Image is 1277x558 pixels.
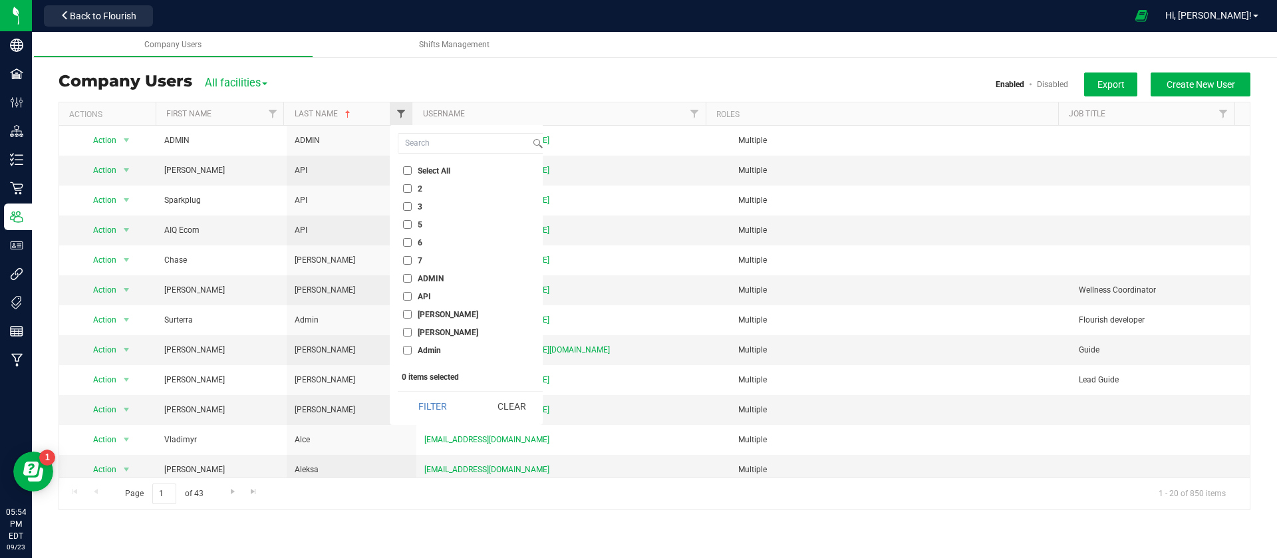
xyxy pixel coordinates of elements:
[6,506,26,542] p: 05:54 PM EDT
[152,484,176,504] input: 1
[118,370,134,389] span: select
[423,109,465,118] a: Username
[10,39,23,52] inline-svg: Company
[223,484,242,501] a: Go to the next page
[10,124,23,138] inline-svg: Distribution
[403,256,412,265] input: 7
[144,40,202,49] span: Company Users
[738,285,767,295] span: Multiple
[81,191,118,209] span: Action
[69,110,150,119] div: Actions
[398,134,530,153] input: Search
[44,5,153,27] button: Back to Flourish
[118,131,134,150] span: select
[738,465,767,474] span: Multiple
[398,392,467,421] button: Filter
[418,221,422,229] span: 5
[1212,102,1234,125] a: Filter
[118,221,134,239] span: select
[81,341,118,359] span: Action
[418,275,444,283] span: ADMIN
[118,311,134,329] span: select
[114,484,214,504] span: Page of 43
[59,72,192,90] h3: Company Users
[1084,72,1137,96] button: Export
[403,166,412,175] input: Select All
[418,347,441,354] span: Admin
[403,220,412,229] input: 5
[403,310,412,319] input: [PERSON_NAME]
[1151,72,1250,96] button: Create New User
[118,191,134,209] span: select
[164,254,187,267] span: Chase
[418,311,478,319] span: [PERSON_NAME]
[118,430,134,449] span: select
[164,434,197,446] span: Vladimyr
[738,375,767,384] span: Multiple
[295,224,307,237] span: API
[1079,314,1145,327] span: Flourish developer
[164,464,225,476] span: [PERSON_NAME]
[402,372,542,382] div: 0 items selected
[118,281,134,299] span: select
[10,325,23,338] inline-svg: Reports
[1148,484,1236,503] span: 1 - 20 of 850 items
[164,194,201,207] span: Sparkplug
[244,484,263,501] a: Go to the last page
[738,405,767,414] span: Multiple
[164,314,193,327] span: Surterra
[419,40,490,49] span: Shifts Management
[164,164,225,177] span: [PERSON_NAME]
[738,225,767,235] span: Multiple
[10,153,23,166] inline-svg: Inventory
[81,460,118,479] span: Action
[1069,109,1105,118] a: Job Title
[81,400,118,419] span: Action
[295,374,355,386] span: [PERSON_NAME]
[10,182,23,195] inline-svg: Retail
[476,392,546,421] button: Clear
[418,329,478,337] span: [PERSON_NAME]
[164,374,225,386] span: [PERSON_NAME]
[81,311,118,329] span: Action
[418,185,422,193] span: 2
[166,109,212,118] a: First Name
[39,450,55,466] iframe: Resource center unread badge
[706,102,1058,126] th: Roles
[118,400,134,419] span: select
[424,434,549,446] span: [EMAIL_ADDRESS][DOMAIN_NAME]
[295,254,355,267] span: [PERSON_NAME]
[403,202,412,211] input: 3
[295,164,307,177] span: API
[118,161,134,180] span: select
[81,131,118,150] span: Action
[261,102,283,125] a: Filter
[1079,284,1156,297] span: Wellness Coordinator
[295,134,320,147] span: ADMIN
[164,284,225,297] span: [PERSON_NAME]
[295,109,353,118] a: Last Name
[10,296,23,309] inline-svg: Tags
[418,257,422,265] span: 7
[118,251,134,269] span: select
[164,224,200,237] span: AIQ Ecom
[403,184,412,193] input: 2
[1165,10,1252,21] span: Hi, [PERSON_NAME]!
[295,194,307,207] span: API
[10,239,23,252] inline-svg: User Roles
[81,281,118,299] span: Action
[738,166,767,175] span: Multiple
[164,134,190,147] span: ADMIN
[1079,374,1119,386] span: Lead Guide
[403,274,412,283] input: ADMIN
[418,167,450,175] span: Select All
[10,353,23,366] inline-svg: Manufacturing
[1127,3,1157,29] span: Open Ecommerce Menu
[295,344,355,356] span: [PERSON_NAME]
[684,102,706,125] a: Filter
[81,251,118,269] span: Action
[118,341,134,359] span: select
[10,267,23,281] inline-svg: Integrations
[70,11,136,21] span: Back to Flourish
[205,76,267,89] span: All facilities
